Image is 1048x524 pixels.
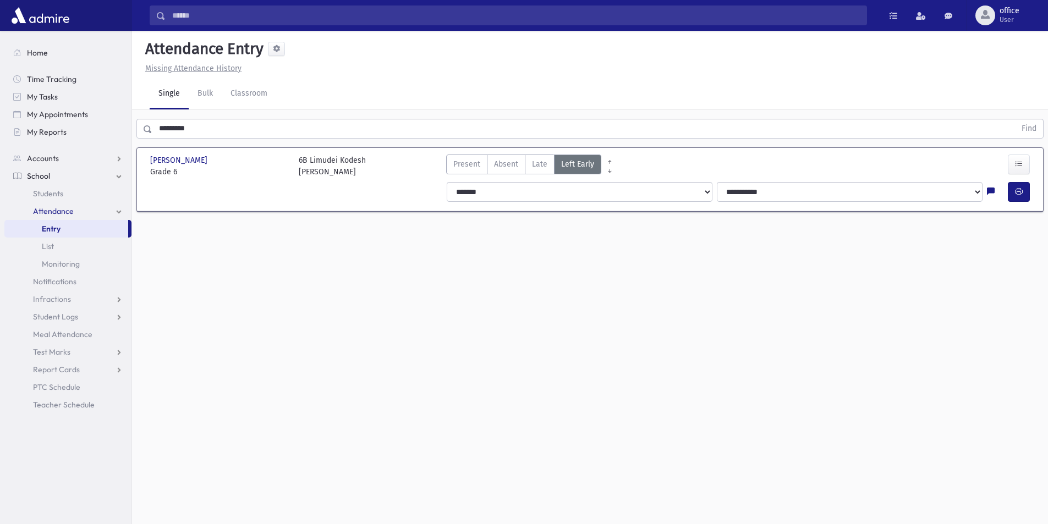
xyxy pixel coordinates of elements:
[222,79,276,109] a: Classroom
[4,167,131,185] a: School
[4,361,131,378] a: Report Cards
[453,158,480,170] span: Present
[4,326,131,343] a: Meal Attendance
[4,308,131,326] a: Student Logs
[4,123,131,141] a: My Reports
[33,277,76,286] span: Notifications
[1000,7,1019,15] span: office
[150,79,189,109] a: Single
[33,365,80,374] span: Report Cards
[33,347,70,357] span: Test Marks
[4,150,131,167] a: Accounts
[27,171,50,181] span: School
[446,155,601,178] div: AttTypes
[150,155,210,166] span: [PERSON_NAME]
[4,88,131,106] a: My Tasks
[27,92,58,102] span: My Tasks
[4,273,131,290] a: Notifications
[1015,119,1043,138] button: Find
[4,396,131,413] a: Teacher Schedule
[4,290,131,308] a: Infractions
[4,70,131,88] a: Time Tracking
[141,40,264,58] h5: Attendance Entry
[9,4,72,26] img: AdmirePro
[42,259,80,269] span: Monitoring
[561,158,594,170] span: Left Early
[33,382,80,392] span: PTC Schedule
[33,400,95,410] span: Teacher Schedule
[4,44,131,62] a: Home
[4,202,131,220] a: Attendance
[27,109,88,119] span: My Appointments
[42,241,54,251] span: List
[532,158,547,170] span: Late
[33,189,63,198] span: Students
[4,185,131,202] a: Students
[27,48,48,58] span: Home
[141,64,242,73] a: Missing Attendance History
[4,220,128,238] a: Entry
[145,64,242,73] u: Missing Attendance History
[33,329,92,339] span: Meal Attendance
[42,224,61,234] span: Entry
[166,5,866,25] input: Search
[27,74,76,84] span: Time Tracking
[27,127,67,137] span: My Reports
[33,312,78,322] span: Student Logs
[4,238,131,255] a: List
[27,153,59,163] span: Accounts
[1000,15,1019,24] span: User
[4,255,131,273] a: Monitoring
[299,155,366,178] div: 6B Limudei Kodesh [PERSON_NAME]
[4,106,131,123] a: My Appointments
[4,343,131,361] a: Test Marks
[189,79,222,109] a: Bulk
[33,294,71,304] span: Infractions
[494,158,518,170] span: Absent
[33,206,74,216] span: Attendance
[150,166,288,178] span: Grade 6
[4,378,131,396] a: PTC Schedule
